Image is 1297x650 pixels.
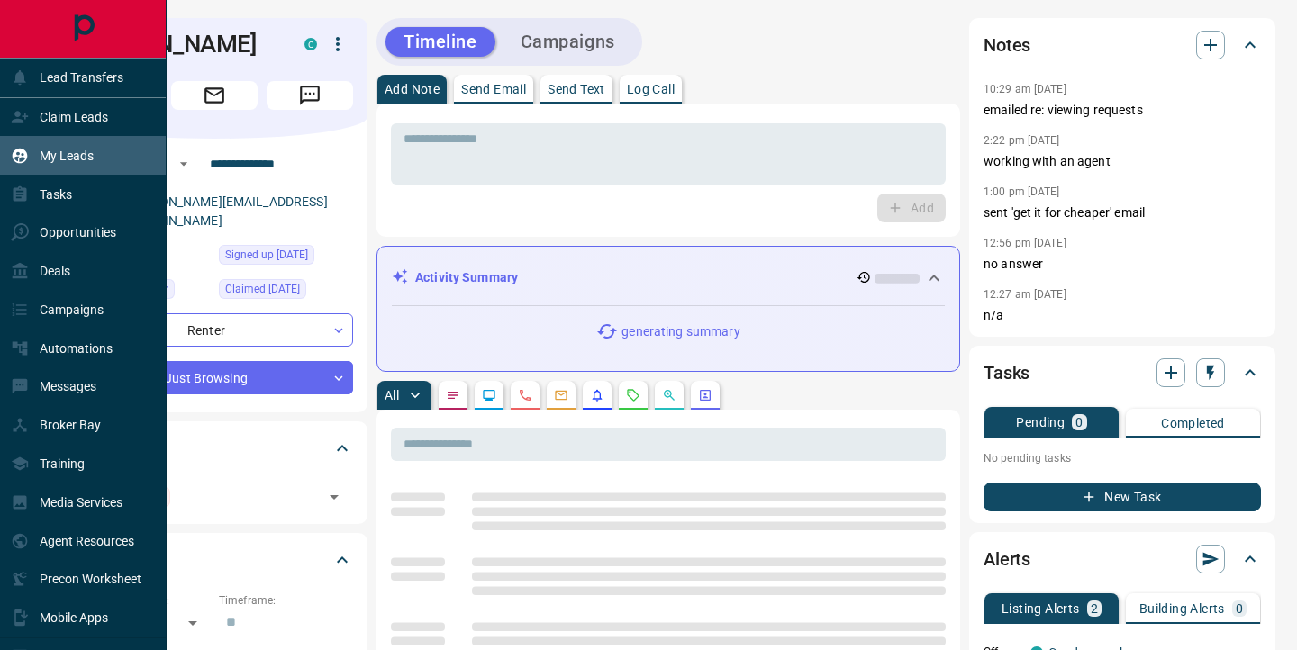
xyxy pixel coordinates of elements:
[225,280,300,298] span: Claimed [DATE]
[984,134,1060,147] p: 2:22 pm [DATE]
[1075,416,1083,429] p: 0
[518,388,532,402] svg: Calls
[415,268,518,287] p: Activity Summary
[548,83,605,95] p: Send Text
[984,101,1261,120] p: emailed re: viewing requests
[76,538,353,582] div: Criteria
[124,194,328,228] a: [PERSON_NAME][EMAIL_ADDRESS][DOMAIN_NAME]
[984,351,1261,394] div: Tasks
[984,288,1066,301] p: 12:27 am [DATE]
[322,484,347,510] button: Open
[984,255,1261,274] p: no answer
[76,427,353,470] div: Tags
[984,31,1030,59] h2: Notes
[173,153,195,175] button: Open
[1236,602,1243,615] p: 0
[984,152,1261,171] p: working with an agent
[76,313,353,347] div: Renter
[482,388,496,402] svg: Lead Browsing Activity
[219,245,353,270] div: Sat Dec 07 2024
[171,81,258,110] span: Email
[984,445,1261,472] p: No pending tasks
[554,388,568,402] svg: Emails
[984,545,1030,573] h2: Alerts
[984,203,1261,222] p: sent 'get it for cheaper' email
[984,185,1060,198] p: 1:00 pm [DATE]
[1016,416,1065,429] p: Pending
[304,38,317,50] div: condos.ca
[1139,602,1225,615] p: Building Alerts
[225,246,308,264] span: Signed up [DATE]
[984,483,1261,511] button: New Task
[76,361,353,394] div: Just Browsing
[385,83,440,95] p: Add Note
[984,237,1066,249] p: 12:56 pm [DATE]
[984,83,1066,95] p: 10:29 am [DATE]
[984,537,1261,581] div: Alerts
[662,388,676,402] svg: Opportunities
[267,81,353,110] span: Message
[1002,602,1080,615] p: Listing Alerts
[984,306,1261,325] p: n/a
[76,30,277,59] h1: [PERSON_NAME]
[392,261,945,294] div: Activity Summary
[385,27,495,57] button: Timeline
[698,388,712,402] svg: Agent Actions
[1091,602,1098,615] p: 2
[385,389,399,402] p: All
[1161,417,1225,429] p: Completed
[627,83,675,95] p: Log Call
[446,388,460,402] svg: Notes
[984,358,1029,387] h2: Tasks
[984,23,1261,67] div: Notes
[219,592,353,609] p: Timeframe:
[626,388,640,402] svg: Requests
[590,388,604,402] svg: Listing Alerts
[621,322,739,341] p: generating summary
[219,279,353,304] div: Sun Dec 08 2024
[461,83,526,95] p: Send Email
[503,27,633,57] button: Campaigns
